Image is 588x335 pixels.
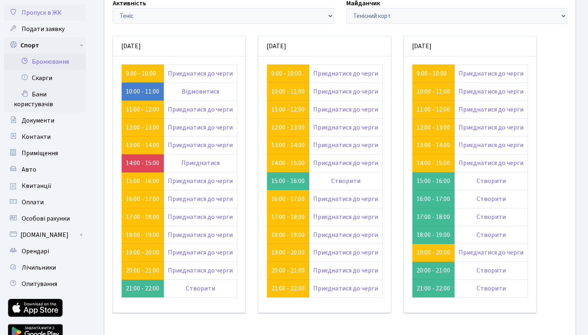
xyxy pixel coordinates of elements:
a: Створити [477,212,506,221]
a: 21:00 - 22:00 [271,284,305,293]
a: Приєднатися до черги [459,87,523,96]
a: Приєднатися до черги [313,248,378,257]
a: Приєднатися до черги [168,105,233,114]
a: 13:00 - 14:00 [126,141,159,150]
a: Приєднатися до черги [459,123,523,132]
a: Приєднатися до черги [313,284,378,293]
a: 15:00 - 16:00 [126,176,159,185]
a: Опитування [4,276,86,292]
a: Скарги [4,70,86,86]
a: Приєднатися до черги [168,194,233,203]
td: 16:00 - 17:00 [412,190,454,208]
a: Приєднатися до черги [313,141,378,150]
a: Створити [477,194,506,203]
a: Приєднатися до черги [168,141,233,150]
a: 18:00 - 19:00 [271,230,305,239]
span: Квитанції [22,181,51,190]
span: Особові рахунки [22,214,70,223]
a: Приєднатися до черги [168,123,233,132]
a: 13:00 - 14:00 [416,141,450,150]
td: 21:00 - 22:00 [412,280,454,298]
a: 17:00 - 18:00 [126,212,159,221]
a: 12:00 - 13:00 [416,123,450,132]
a: Спорт [4,37,86,54]
span: Орендарі [22,247,49,256]
td: 20:00 - 21:00 [412,262,454,280]
a: Бани користувачів [4,86,86,112]
a: Приєднатися до черги [313,212,378,221]
a: 20:00 - 21:00 [271,266,305,275]
a: Особові рахунки [4,210,86,227]
span: Приміщення [22,149,58,158]
a: Приєднатися до черги [313,69,378,78]
a: Приєднатися до черги [313,87,378,96]
a: 19:00 - 20:00 [126,248,159,257]
a: Приєднатися до черги [313,194,378,203]
a: Бронювання [4,54,86,70]
a: Приєднатися до черги [168,69,233,78]
a: Відмовитися [182,87,219,96]
a: 14:00 - 15:00 [416,159,450,167]
a: 9:00 - 10:00 [416,69,447,78]
a: 11:00 - 12:00 [126,105,159,114]
a: 19:00 - 20:00 [416,248,450,257]
td: 21:00 - 22:00 [122,280,164,298]
div: [DATE] [113,36,245,56]
span: Документи [22,116,54,125]
td: 15:00 - 16:00 [412,172,454,190]
a: Приєднатися до черги [459,69,523,78]
a: Пропуск в ЖК [4,4,86,21]
td: 17:00 - 18:00 [412,208,454,226]
a: Створити [331,176,361,185]
a: 10:00 - 11:00 [271,87,305,96]
a: 9:00 - 10:00 [126,69,156,78]
span: Авто [22,165,36,174]
a: Створити [477,284,506,293]
a: Приєднатися до черги [459,105,523,114]
span: Оплати [22,198,44,207]
a: 11:00 - 12:00 [416,105,450,114]
a: 13:00 - 14:00 [271,141,305,150]
a: Приєднатися до черги [168,176,233,185]
a: 11:00 - 12:00 [271,105,305,114]
a: Створити [477,230,506,239]
a: 10:00 - 11:00 [416,87,450,96]
a: 20:00 - 21:00 [126,266,159,275]
a: Створити [477,176,506,185]
a: Приєднатися до черги [168,230,233,239]
a: Приєднатися до черги [459,159,523,167]
a: Приєднатися до черги [313,123,378,132]
a: Оплати [4,194,86,210]
a: 10:00 - 11:00 [126,87,159,96]
a: 12:00 - 13:00 [271,123,305,132]
a: Подати заявку [4,21,86,37]
a: Приєднатися до черги [459,141,523,150]
a: 19:00 - 20:00 [271,248,305,257]
a: Документи [4,112,86,129]
a: Приєднатися до черги [313,105,378,114]
div: [DATE] [258,36,391,56]
a: Створити [477,266,506,275]
a: Приєднатися до черги [168,248,233,257]
div: [DATE] [404,36,536,56]
a: 17:00 - 18:00 [271,212,305,221]
a: Авто [4,161,86,178]
a: Квитанції [4,178,86,194]
a: Приєднатися до черги [459,248,523,257]
a: 12:00 - 13:00 [126,123,159,132]
a: Приєднатися до черги [168,266,233,275]
span: Подати заявку [22,25,65,33]
a: 16:00 - 17:00 [126,194,159,203]
td: 15:00 - 16:00 [267,172,309,190]
a: Приміщення [4,145,86,161]
a: 16:00 - 17:00 [271,194,305,203]
a: Приєднатися до черги [313,159,378,167]
a: Створити [186,284,215,293]
span: Опитування [22,279,57,288]
a: Лічильники [4,259,86,276]
a: 14:00 - 15:00 [126,159,159,167]
a: Приєднатися до черги [313,266,378,275]
a: Приєднатися до черги [168,212,233,221]
a: Приєднатися [181,159,220,167]
a: 9:00 - 10:00 [271,69,301,78]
